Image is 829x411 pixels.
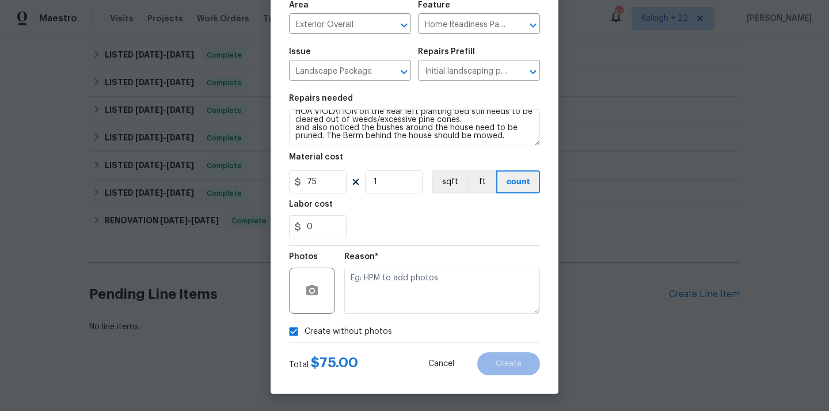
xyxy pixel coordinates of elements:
[525,17,541,33] button: Open
[289,153,343,161] h5: Material cost
[344,253,378,261] h5: Reason*
[496,170,540,193] button: count
[418,1,450,9] h5: Feature
[396,17,412,33] button: Open
[428,360,454,368] span: Cancel
[289,357,358,371] div: Total
[289,200,333,208] h5: Labor cost
[467,170,496,193] button: ft
[432,170,467,193] button: sqft
[410,352,473,375] button: Cancel
[305,326,392,338] span: Create without photos
[289,94,353,102] h5: Repairs needed
[477,352,540,375] button: Create
[525,64,541,80] button: Open
[289,253,318,261] h5: Photos
[289,109,540,146] textarea: HOA VIOLATION on the Rear left planting bed still needs to be cleared out of weeds/excessive pine...
[289,48,311,56] h5: Issue
[289,1,309,9] h5: Area
[496,360,522,368] span: Create
[311,356,358,370] span: $ 75.00
[418,48,475,56] h5: Repairs Prefill
[396,64,412,80] button: Open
